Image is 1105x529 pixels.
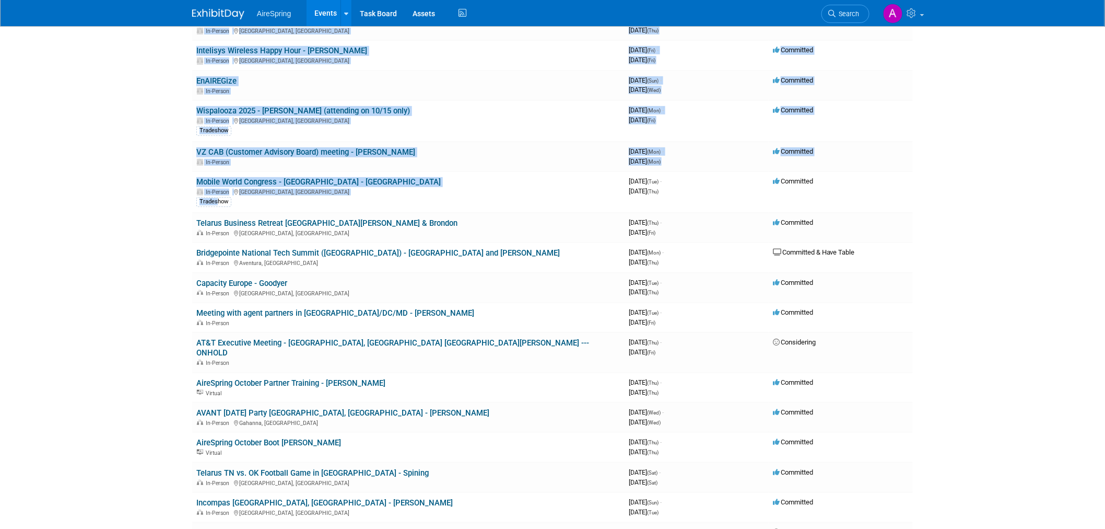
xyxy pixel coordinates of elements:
span: [DATE] [629,508,659,516]
span: In-Person [206,118,232,124]
img: In-Person Event [197,360,203,365]
a: VZ CAB (Customer Advisory Board) meeting - [PERSON_NAME] [196,147,415,157]
span: (Thu) [647,440,659,445]
span: (Tue) [647,310,659,316]
span: [DATE] [629,478,657,486]
span: Committed [773,218,813,226]
span: [DATE] [629,76,662,84]
span: [DATE] [629,147,664,155]
span: Committed [773,498,813,506]
span: [DATE] [629,106,664,114]
span: Virtual [206,450,225,456]
span: (Thu) [647,390,659,396]
span: (Fri) [647,350,655,355]
span: In-Person [206,290,232,297]
span: [DATE] [629,218,662,226]
span: In-Person [206,360,232,366]
span: (Wed) [647,87,661,93]
span: In-Person [206,189,232,195]
span: [DATE] [629,308,662,316]
img: In-Person Event [197,118,203,123]
div: [GEOGRAPHIC_DATA], [GEOGRAPHIC_DATA] [196,56,620,64]
span: (Mon) [647,108,661,113]
img: In-Person Event [197,88,203,93]
span: [DATE] [629,248,664,256]
img: ExhibitDay [192,9,244,19]
span: Committed [773,46,813,54]
span: (Fri) [647,48,655,53]
span: In-Person [206,88,232,95]
a: Bridgepointe National Tech Summit ([GEOGRAPHIC_DATA]) - [GEOGRAPHIC_DATA] and [PERSON_NAME] [196,248,560,258]
a: Wispalooza 2025 - [PERSON_NAME] (attending on 10/15 only) [196,106,410,116]
span: (Sun) [647,500,659,505]
span: (Thu) [647,340,659,346]
span: - [657,46,659,54]
span: In-Person [206,510,232,516]
span: (Thu) [647,380,659,386]
span: (Sat) [647,480,657,486]
span: - [660,378,662,386]
span: Committed & Have Table [773,248,855,256]
div: [GEOGRAPHIC_DATA], [GEOGRAPHIC_DATA] [196,289,620,297]
span: [DATE] [629,388,659,396]
span: - [659,468,661,476]
a: Meeting with agent partners in [GEOGRAPHIC_DATA]/DC/MD - [PERSON_NAME] [196,308,474,318]
span: [DATE] [629,258,659,266]
span: (Fri) [647,57,655,63]
span: (Mon) [647,159,661,165]
span: In-Person [206,230,232,237]
span: (Thu) [647,189,659,194]
a: Search [821,5,869,23]
div: Tradeshow [196,197,231,206]
span: (Thu) [647,450,659,455]
span: [DATE] [629,418,661,426]
span: (Mon) [647,149,661,155]
span: Committed [773,177,813,185]
span: (Fri) [647,230,655,236]
span: - [660,438,662,446]
img: In-Person Event [197,159,203,164]
span: - [662,248,664,256]
span: - [660,76,662,84]
span: - [660,279,662,286]
span: (Tue) [647,280,659,286]
span: [DATE] [629,26,659,34]
span: Committed [773,468,813,476]
span: [DATE] [629,228,655,236]
span: (Thu) [647,28,659,33]
span: (Thu) [647,260,659,266]
span: [DATE] [629,279,662,286]
a: AVANT [DATE] Party [GEOGRAPHIC_DATA], [GEOGRAPHIC_DATA] - [PERSON_NAME] [196,408,489,418]
span: [DATE] [629,157,661,165]
span: (Sat) [647,470,657,476]
img: In-Person Event [197,260,203,265]
img: Virtual Event [197,390,203,395]
span: In-Person [206,28,232,34]
span: Committed [773,438,813,446]
span: - [660,177,662,185]
span: (Fri) [647,320,655,326]
span: In-Person [206,159,232,166]
span: Committed [773,106,813,114]
div: [GEOGRAPHIC_DATA], [GEOGRAPHIC_DATA] [196,508,620,516]
img: In-Person Event [197,510,203,515]
span: (Thu) [647,220,659,226]
span: [DATE] [629,116,655,124]
span: [DATE] [629,468,661,476]
span: Committed [773,308,813,316]
div: [GEOGRAPHIC_DATA], [GEOGRAPHIC_DATA] [196,26,620,34]
img: In-Person Event [197,480,203,485]
span: Virtual [206,390,225,397]
span: (Wed) [647,410,661,416]
div: [GEOGRAPHIC_DATA], [GEOGRAPHIC_DATA] [196,187,620,195]
img: In-Person Event [197,28,203,33]
span: In-Person [206,260,232,267]
span: Considering [773,338,816,346]
div: Tradeshow [196,126,231,135]
span: [DATE] [629,408,664,416]
span: [DATE] [629,448,659,456]
span: [DATE] [629,348,655,356]
div: Aventura, [GEOGRAPHIC_DATA] [196,258,620,267]
a: Intelisys Wireless Happy Hour - [PERSON_NAME] [196,46,367,55]
a: Capacity Europe - Goodyer [196,279,287,288]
